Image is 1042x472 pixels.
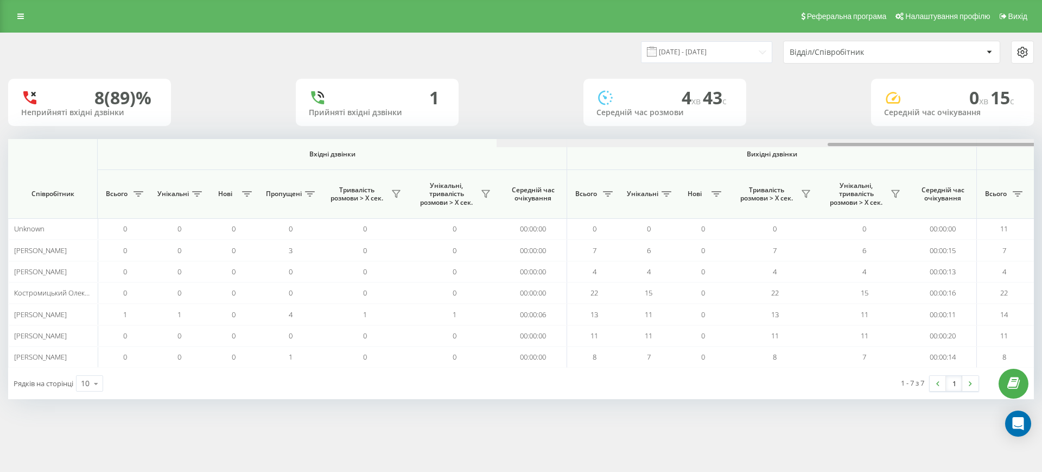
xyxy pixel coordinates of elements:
[790,48,919,57] div: Відділ/Співробітник
[123,288,127,298] span: 0
[289,310,293,319] span: 4
[909,304,977,325] td: 00:00:11
[363,331,367,341] span: 0
[909,347,977,368] td: 00:00:14
[590,331,598,341] span: 11
[645,331,652,341] span: 11
[647,352,651,362] span: 7
[593,246,596,255] span: 7
[682,86,703,109] span: 4
[701,267,705,276] span: 0
[691,95,703,107] span: хв
[363,352,367,362] span: 0
[773,267,777,276] span: 4
[14,310,67,319] span: [PERSON_NAME]
[773,352,777,362] span: 8
[596,108,733,117] div: Середній час розмови
[884,108,1021,117] div: Середній час очікування
[177,288,181,298] span: 0
[177,246,181,255] span: 0
[123,246,127,255] span: 0
[212,190,239,198] span: Нові
[627,190,658,198] span: Унікальні
[232,246,236,255] span: 0
[453,352,456,362] span: 0
[499,347,567,368] td: 00:00:00
[14,224,45,234] span: Unknown
[807,12,887,21] span: Реферальна програма
[363,246,367,255] span: 0
[289,288,293,298] span: 0
[701,331,705,341] span: 0
[123,331,127,341] span: 0
[647,224,651,234] span: 0
[917,186,968,203] span: Середній час очікування
[177,352,181,362] span: 0
[861,288,868,298] span: 15
[363,310,367,319] span: 1
[647,246,651,255] span: 6
[289,267,293,276] span: 0
[771,310,779,319] span: 13
[722,95,727,107] span: c
[177,267,181,276] span: 0
[14,379,73,388] span: Рядків на сторінці
[593,352,596,362] span: 8
[701,352,705,362] span: 0
[990,86,1014,109] span: 15
[363,267,367,276] span: 0
[593,267,596,276] span: 4
[14,246,67,255] span: [PERSON_NAME]
[453,224,456,234] span: 0
[593,150,951,159] span: Вихідні дзвінки
[453,267,456,276] span: 0
[363,224,367,234] span: 0
[701,310,705,319] span: 0
[862,246,866,255] span: 6
[861,310,868,319] span: 11
[499,218,567,240] td: 00:00:00
[862,352,866,362] span: 7
[453,331,456,341] span: 0
[1002,246,1006,255] span: 7
[363,288,367,298] span: 0
[645,310,652,319] span: 11
[157,190,189,198] span: Унікальні
[232,267,236,276] span: 0
[909,325,977,347] td: 00:00:20
[1005,411,1031,437] div: Open Intercom Messenger
[771,288,779,298] span: 22
[14,331,67,341] span: [PERSON_NAME]
[1002,267,1006,276] span: 4
[266,190,302,198] span: Пропущені
[289,331,293,341] span: 0
[232,310,236,319] span: 0
[905,12,990,21] span: Налаштування профілю
[14,352,67,362] span: [PERSON_NAME]
[701,288,705,298] span: 0
[123,224,127,234] span: 0
[14,288,104,298] span: Костромицький Олександр
[309,108,446,117] div: Прийняті вхідні дзвінки
[703,86,727,109] span: 43
[1000,224,1008,234] span: 11
[126,150,538,159] span: Вхідні дзвінки
[909,240,977,261] td: 00:00:15
[123,310,127,319] span: 1
[232,288,236,298] span: 0
[289,224,293,234] span: 0
[701,246,705,255] span: 0
[969,86,990,109] span: 0
[289,352,293,362] span: 1
[507,186,558,203] span: Середній час очікування
[103,190,130,198] span: Всього
[94,87,151,108] div: 8 (89)%
[645,288,652,298] span: 15
[647,267,651,276] span: 4
[1000,331,1008,341] span: 11
[289,246,293,255] span: 3
[232,224,236,234] span: 0
[701,224,705,234] span: 0
[1000,288,1008,298] span: 22
[1008,12,1027,21] span: Вихід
